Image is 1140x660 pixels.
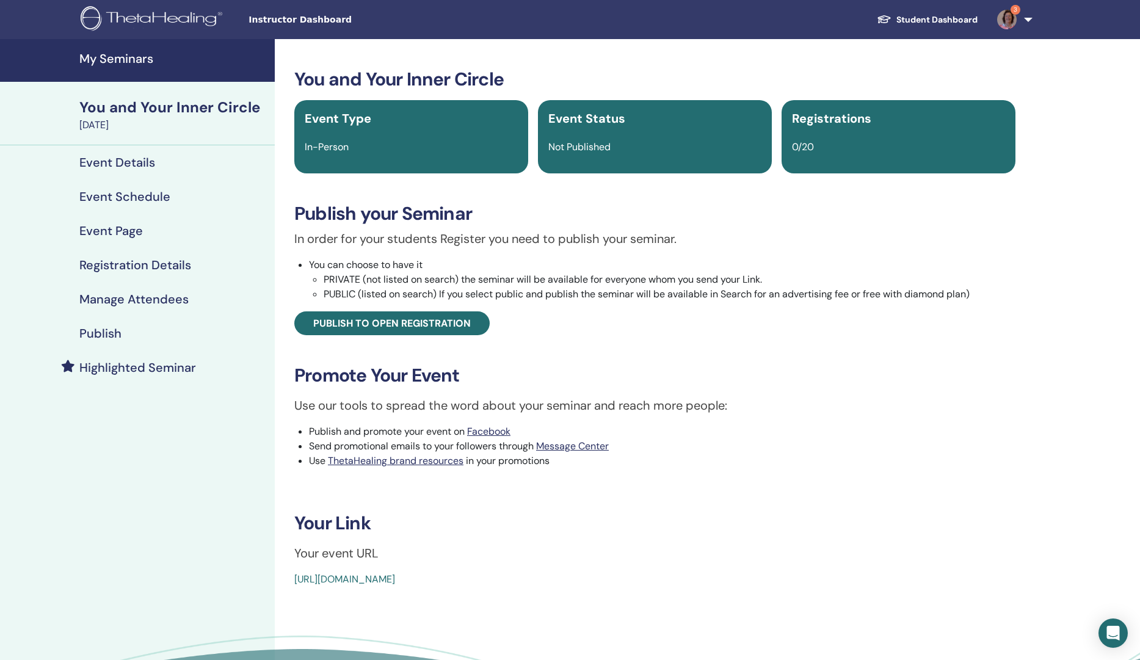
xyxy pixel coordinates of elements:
h3: Publish your Seminar [294,203,1015,225]
li: Send promotional emails to your followers through [309,439,1015,454]
h4: My Seminars [79,51,267,66]
div: You and Your Inner Circle [79,97,267,118]
h4: Publish [79,326,122,341]
a: Student Dashboard [867,9,987,31]
div: Open Intercom Messenger [1098,618,1128,648]
p: Use our tools to spread the word about your seminar and reach more people: [294,396,1015,415]
span: 0/20 [792,140,814,153]
h4: Highlighted Seminar [79,360,196,375]
span: 3 [1011,5,1020,15]
h3: You and Your Inner Circle [294,68,1015,90]
span: Registrations [792,111,871,126]
p: Your event URL [294,544,1015,562]
a: [URL][DOMAIN_NAME] [294,573,395,586]
li: PUBLIC (listed on search) If you select public and publish the seminar will be available in Searc... [324,287,1015,302]
li: You can choose to have it [309,258,1015,302]
span: Event Type [305,111,371,126]
h4: Event Details [79,155,155,170]
img: logo.png [81,6,227,34]
li: Publish and promote your event on [309,424,1015,439]
a: Facebook [467,425,510,438]
span: Instructor Dashboard [249,13,432,26]
img: default.jpg [997,10,1017,29]
li: Use in your promotions [309,454,1015,468]
a: You and Your Inner Circle[DATE] [72,97,275,132]
span: In-Person [305,140,349,153]
h3: Your Link [294,512,1015,534]
h4: Event Page [79,223,143,238]
li: PRIVATE (not listed on search) the seminar will be available for everyone whom you send your Link. [324,272,1015,287]
span: Not Published [548,140,611,153]
h3: Promote Your Event [294,364,1015,386]
h4: Registration Details [79,258,191,272]
a: Message Center [536,440,609,452]
a: Publish to open registration [294,311,490,335]
h4: Event Schedule [79,189,170,204]
div: [DATE] [79,118,267,132]
h4: Manage Attendees [79,292,189,306]
span: Event Status [548,111,625,126]
span: Publish to open registration [313,317,471,330]
img: graduation-cap-white.svg [877,14,891,24]
a: ThetaHealing brand resources [328,454,463,467]
p: In order for your students Register you need to publish your seminar. [294,230,1015,248]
